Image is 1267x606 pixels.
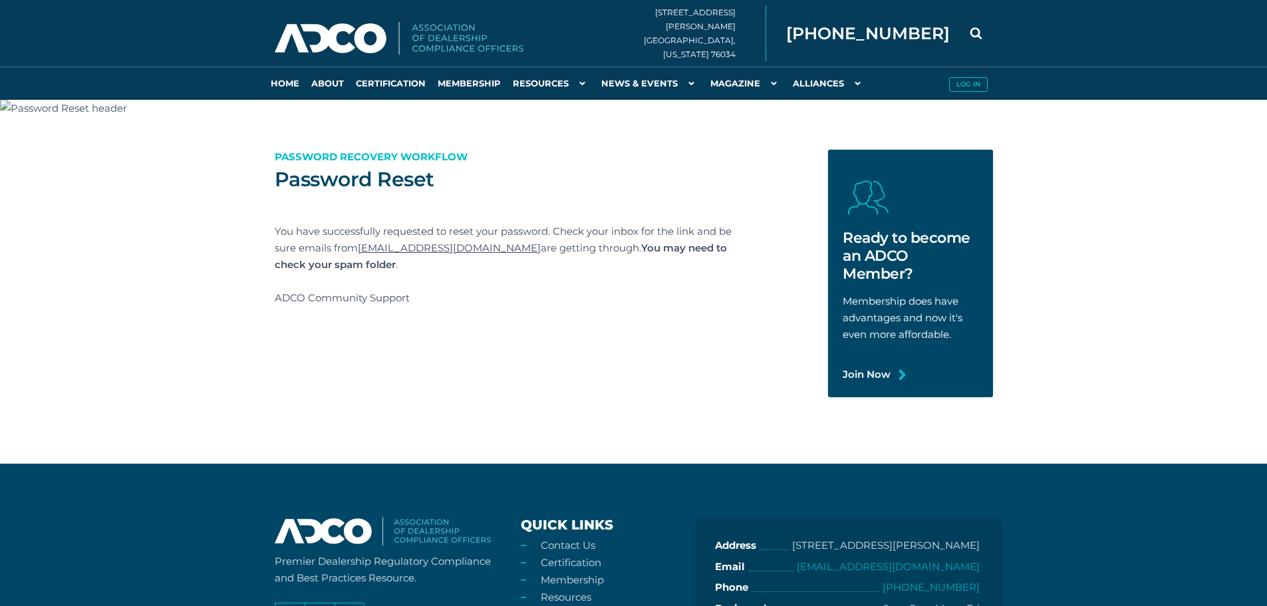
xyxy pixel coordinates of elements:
[507,67,595,100] a: Resources
[541,556,601,569] a: Certification
[883,581,980,593] a: [PHONE_NUMBER]
[275,166,747,193] h1: Password Reset
[943,67,993,100] a: Log in
[275,553,501,586] p: Premier Dealership Regulatory Compliance and Best Practices Resource.
[350,67,432,100] a: Certification
[358,241,541,254] a: [EMAIL_ADDRESS][DOMAIN_NAME]
[715,579,748,597] b: Phone
[521,517,686,533] h3: Quick Links
[541,591,591,603] a: Resources
[843,366,891,382] a: Join Now
[275,517,491,545] img: association-of-dealership-compliance-officers-logo2023.svg
[595,67,704,100] a: News & Events
[432,67,507,100] a: Membership
[644,5,766,61] div: [STREET_ADDRESS][PERSON_NAME] [GEOGRAPHIC_DATA], [US_STATE] 76034
[843,293,978,343] p: Membership does have advantages and now it's even more affordable.
[305,67,350,100] a: About
[715,558,745,576] b: Email
[275,22,523,55] img: Association of Dealership Compliance Officers logo
[541,539,595,551] a: Contact Us
[275,223,747,273] p: You have successfully requested to reset your password. Check your inbox for the link and be sure...
[704,67,787,100] a: Magazine
[949,77,988,92] button: Log in
[792,537,980,555] p: [STREET_ADDRESS][PERSON_NAME]
[715,537,756,555] b: Address
[797,560,980,573] a: [EMAIL_ADDRESS][DOMAIN_NAME]
[786,25,950,42] span: [PHONE_NUMBER]
[275,148,747,165] p: Password Recovery Workflow
[843,229,978,283] h2: Ready to become an ADCO Member?
[541,573,604,586] a: Membership
[275,289,747,306] p: ADCO Community Support
[787,67,871,100] a: Alliances
[265,67,305,100] a: Home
